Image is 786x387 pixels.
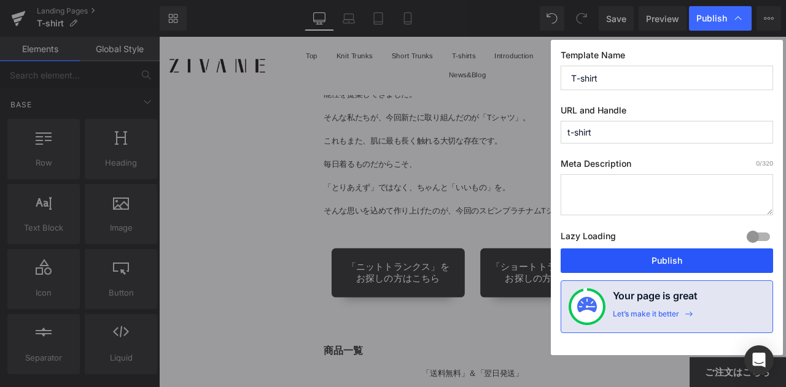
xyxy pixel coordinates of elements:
[577,297,597,316] img: onboarding-status.svg
[561,50,773,66] label: Template Name
[696,13,727,24] span: Publish
[195,144,548,158] p: 毎日着るものだからこそ、
[222,266,344,293] span: 「ニットトランクス」を お探しの方はこちら
[381,250,539,308] a: 「ショートトランクス」をお探しの方はこちら
[195,172,548,186] p: 「とりあえず」ではなく、ちゃんと「いいもの」を。
[195,89,548,103] p: そんな私たちが、今回新たに取り組んだのが「Tシャツ」。
[613,288,698,309] h4: Your page is great
[195,363,242,380] strong: 商品一覧
[561,158,773,174] label: Meta Description
[756,159,760,167] span: 0
[756,159,773,167] span: /320
[561,105,773,121] label: URL and Handle
[561,228,616,248] label: Lazy Loading
[204,250,363,308] a: 「ニットトランクス」をお探しの方はこちら
[744,345,774,375] div: Open Intercom Messenger
[613,309,679,325] div: Let’s make it better
[394,266,526,293] span: 「ショートトランクス」を お探しの方はこちら
[561,248,773,273] button: Publish
[195,117,548,131] p: これもまた、肌に最も長く触れる大切な存在です。
[195,199,548,213] p: そんな思いを込めて作り上げたのが、今回のスビンプラチナムTシャツです。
